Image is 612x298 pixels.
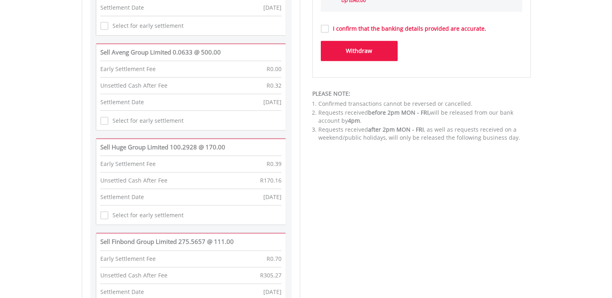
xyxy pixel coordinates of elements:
[321,41,398,61] button: Withdraw
[312,90,531,98] div: PLEASE NOTE:
[100,193,144,201] div: Settlement Date
[368,109,430,116] span: before 2pm MON - FRI,
[368,126,424,133] span: after 2pm MON - FRI
[108,211,184,219] label: Select for early settlement
[100,255,156,263] div: Early Settlement Fee
[263,98,282,106] div: [DATE]
[108,22,184,30] label: Select for early settlement
[318,109,531,125] li: Requests received will be released from our bank account by .
[100,160,156,168] div: Early Settlement Fee
[267,255,282,262] span: R0.70
[100,237,282,250] td: Sell Finbond Group Limited 275.5657 @ 111.00
[329,25,486,33] label: I confirm that the banking details provided are accurate.
[100,98,144,106] div: Settlement Date
[318,126,531,142] li: Requests received , as well as requests received on a weekend/public holidays, will only be relea...
[260,176,282,184] span: R170.16
[267,82,282,89] span: R0.32
[263,288,282,296] div: [DATE]
[100,288,144,296] div: Settlement Date
[100,271,167,279] div: Unsettled Cash After Fee
[100,176,167,185] div: Unsettled Cash After Fee
[267,65,282,73] span: R0.00
[100,65,156,73] div: Early Settlement Fee
[100,143,282,156] td: Sell Huge Group Limited 100.2928 @ 170.00
[100,48,282,61] td: Sell Aveng Group Limited 0.0633 @ 500.00
[318,100,531,108] li: Confirmed transactions cannot be reversed or cancelled.
[108,117,184,125] label: Select for early settlement
[267,160,282,168] span: R0.39
[260,271,282,279] span: R305.27
[100,4,144,12] div: Settlement Date
[348,117,360,124] span: 4pm
[263,4,282,12] div: [DATE]
[100,82,167,90] div: Unsettled Cash After Fee
[263,193,282,201] div: [DATE]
